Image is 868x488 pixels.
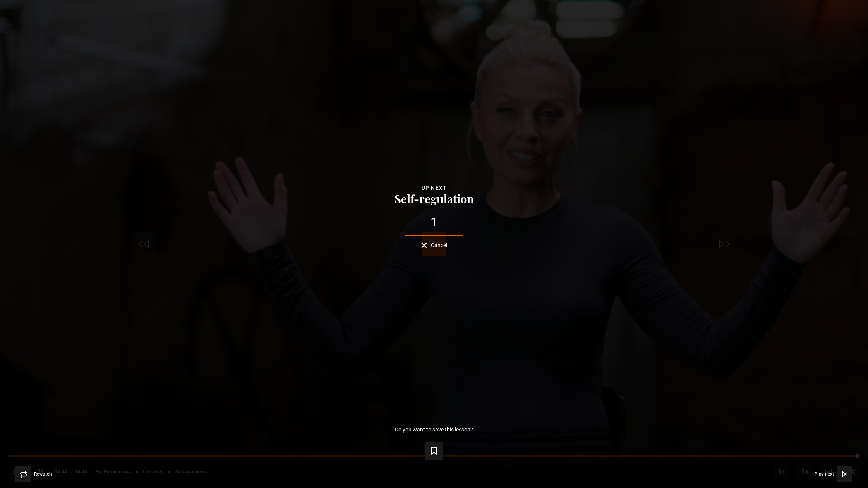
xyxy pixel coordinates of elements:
button: Play next [815,466,852,482]
span: Play next [815,472,834,476]
button: Cancel [421,242,447,248]
button: Self-regulation [392,192,476,204]
span: Rewatch [34,472,52,476]
button: Rewatch [15,466,52,482]
div: 1 [12,216,856,229]
div: Up next [12,184,856,192]
p: Do you want to save this lesson? [395,427,473,432]
span: Cancel [431,242,447,248]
